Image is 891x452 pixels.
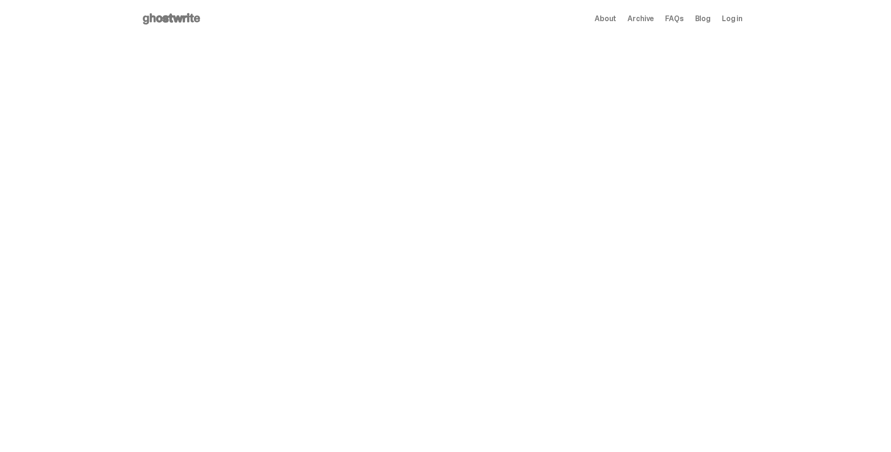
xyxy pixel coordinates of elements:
[595,15,616,23] a: About
[722,15,743,23] a: Log in
[665,15,683,23] a: FAQs
[695,15,711,23] a: Blog
[628,15,654,23] a: Archive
